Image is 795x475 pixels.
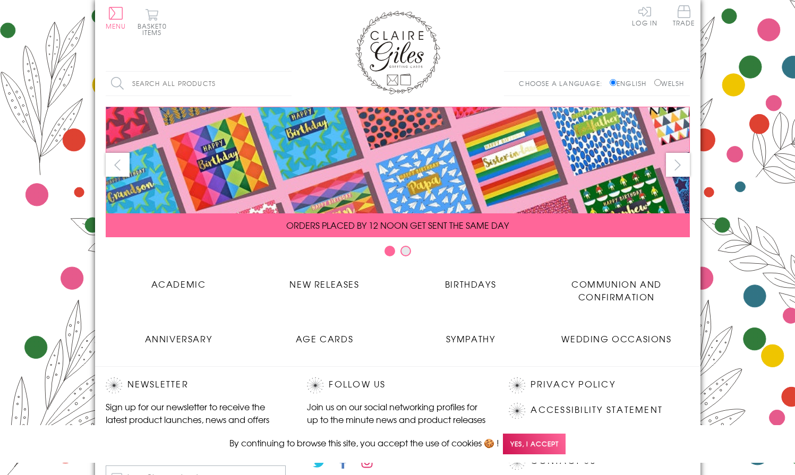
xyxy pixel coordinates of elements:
input: Search all products [106,72,292,96]
input: English [610,79,617,86]
span: 0 items [142,21,167,37]
span: Menu [106,21,126,31]
span: Academic [151,278,206,290]
a: Communion and Confirmation [544,270,690,303]
span: Communion and Confirmation [571,278,662,303]
span: Yes, I accept [503,434,566,454]
button: Menu [106,7,126,29]
p: Choose a language: [519,79,608,88]
a: Log In [632,5,657,26]
span: Birthdays [445,278,496,290]
button: Carousel Page 1 (Current Slide) [384,246,395,256]
input: Search [281,72,292,96]
a: Birthdays [398,270,544,290]
button: Basket0 items [138,8,167,36]
a: Age Cards [252,324,398,345]
a: Anniversary [106,324,252,345]
a: Privacy Policy [531,377,615,392]
a: Sympathy [398,324,544,345]
p: Sign up for our newsletter to receive the latest product launches, news and offers directly to yo... [106,400,286,438]
label: Welsh [654,79,685,88]
button: next [666,153,690,177]
span: Anniversary [145,332,212,345]
span: Wedding Occasions [561,332,671,345]
input: Welsh [654,79,661,86]
button: prev [106,153,130,177]
a: New Releases [252,270,398,290]
img: Claire Giles Greetings Cards [355,11,440,94]
a: Wedding Occasions [544,324,690,345]
span: New Releases [289,278,359,290]
label: English [610,79,652,88]
span: Age Cards [296,332,353,345]
p: Join us on our social networking profiles for up to the minute news and product releases the mome... [307,400,488,438]
div: Carousel Pagination [106,245,690,262]
span: Trade [673,5,695,26]
span: Sympathy [446,332,495,345]
a: Contact Us [531,454,595,468]
h2: Follow Us [307,377,488,393]
button: Carousel Page 2 [400,246,411,256]
h2: Newsletter [106,377,286,393]
a: Academic [106,270,252,290]
span: ORDERS PLACED BY 12 NOON GET SENT THE SAME DAY [286,219,509,231]
a: Trade [673,5,695,28]
a: Accessibility Statement [531,403,663,417]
